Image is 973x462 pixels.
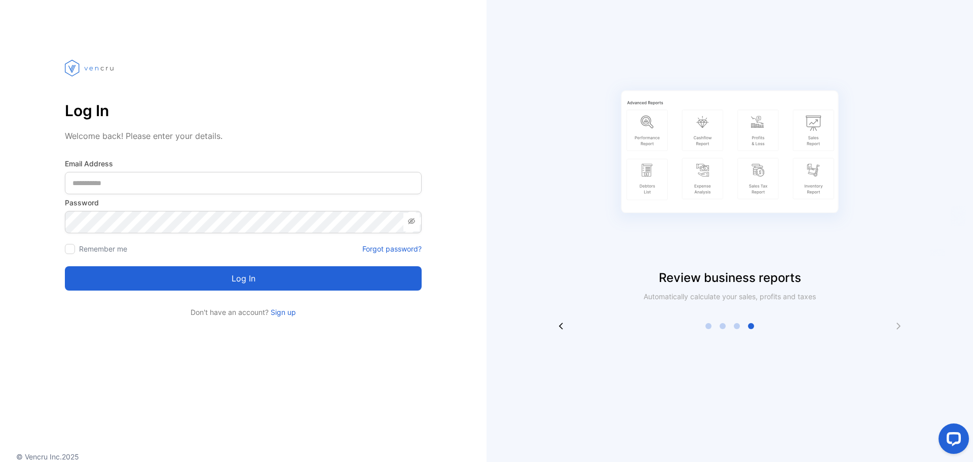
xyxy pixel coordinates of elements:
[486,269,973,287] p: Review business reports
[603,41,856,269] img: slider image
[65,41,116,95] img: vencru logo
[269,308,296,316] a: Sign up
[65,197,422,208] label: Password
[65,158,422,169] label: Email Address
[65,130,422,142] p: Welcome back! Please enter your details.
[930,419,973,462] iframe: LiveChat chat widget
[362,243,422,254] a: Forgot password?
[65,266,422,291] button: Log in
[65,307,422,317] p: Don't have an account?
[79,244,127,253] label: Remember me
[65,98,422,123] p: Log In
[632,291,827,302] p: Automatically calculate your sales, profits and taxes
